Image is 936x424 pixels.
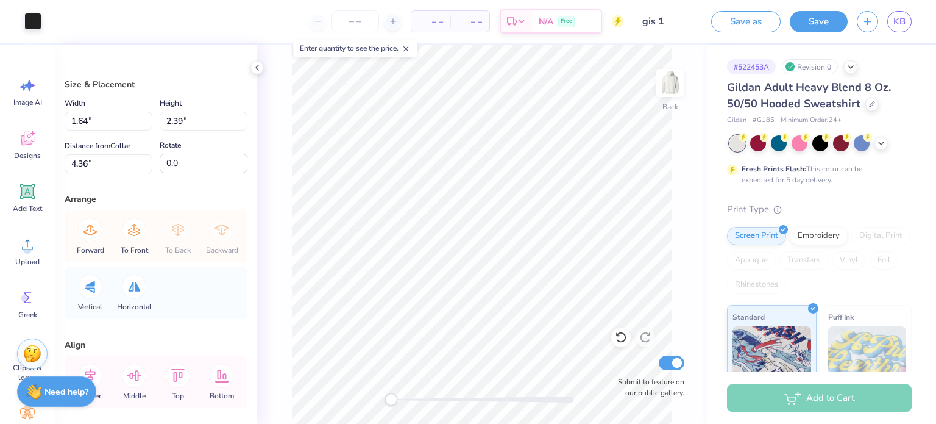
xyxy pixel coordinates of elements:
button: Save as [711,11,781,32]
span: Middle [123,391,146,401]
span: Center [80,391,101,401]
span: Standard [732,311,765,323]
label: Rotate [160,138,181,153]
div: Size & Placement [65,78,247,91]
span: To Front [121,245,148,255]
span: Greek [18,310,37,320]
span: Forward [77,245,104,255]
span: Clipart & logos [7,363,48,383]
span: Designs [14,151,41,160]
span: Top [172,391,184,401]
label: Height [160,96,182,110]
button: Save [790,11,848,32]
span: Bottom [210,391,234,401]
input: Untitled Design [633,9,693,34]
div: Print Type [727,203,912,217]
img: Standard [732,326,811,387]
span: – – [458,15,482,28]
span: # G185 [753,115,775,126]
div: Arrange [65,193,247,206]
strong: Need help? [44,386,88,398]
img: Back [658,71,682,95]
span: Minimum Order: 24 + [781,115,842,126]
a: KB [887,11,912,32]
div: Transfers [779,251,828,270]
div: Rhinestones [727,276,786,294]
div: Vinyl [832,251,866,270]
strong: Fresh Prints Flash: [742,164,806,174]
div: Revision 0 [782,59,838,74]
span: Puff Ink [828,311,854,323]
span: Gildan [727,115,746,126]
div: Enter quantity to see the price. [293,40,417,57]
span: Gildan Adult Heavy Blend 8 Oz. 50/50 Hooded Sweatshirt [727,80,891,111]
span: KB [893,15,906,29]
label: Submit to feature on our public gallery. [611,376,684,398]
div: This color can be expedited for 5 day delivery. [742,163,892,185]
div: Back [662,101,678,112]
span: Vertical [78,302,102,312]
div: # 522453A [727,59,776,74]
div: Screen Print [727,227,786,245]
div: Embroidery [790,227,848,245]
span: Horizontal [117,302,152,312]
span: Add Text [13,204,42,214]
div: Digital Print [851,227,910,245]
span: Upload [15,257,40,267]
span: Image AI [13,98,42,107]
span: N/A [539,15,553,28]
div: Applique [727,251,776,270]
div: Foil [870,251,898,270]
span: – – [419,15,443,28]
input: – – [331,10,379,32]
div: Accessibility label [385,393,397,406]
div: Align [65,339,247,351]
label: Distance from Collar [65,138,130,153]
span: Free [561,17,572,26]
label: Width [65,96,85,110]
img: Puff Ink [828,326,907,387]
